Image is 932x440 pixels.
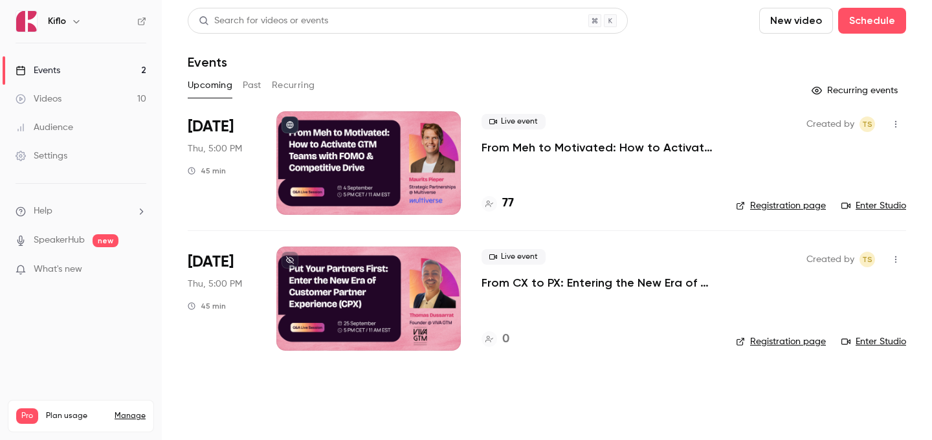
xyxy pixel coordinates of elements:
[48,15,66,28] h6: Kiflo
[188,142,242,155] span: Thu, 5:00 PM
[841,199,906,212] a: Enter Studio
[482,275,715,291] a: From CX to PX: Entering the New Era of Partner Experience
[482,140,715,155] a: From Meh to Motivated: How to Activate GTM Teams with FOMO & Competitive Drive
[131,264,146,276] iframe: Noticeable Trigger
[34,263,82,276] span: What's new
[188,247,256,350] div: Sep 25 Thu, 5:00 PM (Europe/Rome)
[93,234,118,247] span: new
[16,93,61,105] div: Videos
[188,166,226,176] div: 45 min
[188,301,226,311] div: 45 min
[838,8,906,34] button: Schedule
[482,249,546,265] span: Live event
[115,411,146,421] a: Manage
[841,335,906,348] a: Enter Studio
[482,195,514,212] a: 77
[502,331,509,348] h4: 0
[862,252,872,267] span: TS
[188,111,256,215] div: Sep 4 Thu, 5:00 PM (Europe/Rome)
[16,149,67,162] div: Settings
[16,121,73,134] div: Audience
[862,116,872,132] span: TS
[502,195,514,212] h4: 77
[16,64,60,77] div: Events
[482,114,546,129] span: Live event
[46,411,107,421] span: Plan usage
[272,75,315,96] button: Recurring
[759,8,833,34] button: New video
[188,116,234,137] span: [DATE]
[736,335,826,348] a: Registration page
[806,80,906,101] button: Recurring events
[34,234,85,247] a: SpeakerHub
[34,204,52,218] span: Help
[188,278,242,291] span: Thu, 5:00 PM
[16,408,38,424] span: Pro
[16,204,146,218] li: help-dropdown-opener
[806,252,854,267] span: Created by
[188,75,232,96] button: Upcoming
[16,11,37,32] img: Kiflo
[188,252,234,272] span: [DATE]
[860,116,875,132] span: Tomica Stojanovikj
[243,75,261,96] button: Past
[736,199,826,212] a: Registration page
[482,331,509,348] a: 0
[188,54,227,70] h1: Events
[806,116,854,132] span: Created by
[860,252,875,267] span: Tomica Stojanovikj
[199,14,328,28] div: Search for videos or events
